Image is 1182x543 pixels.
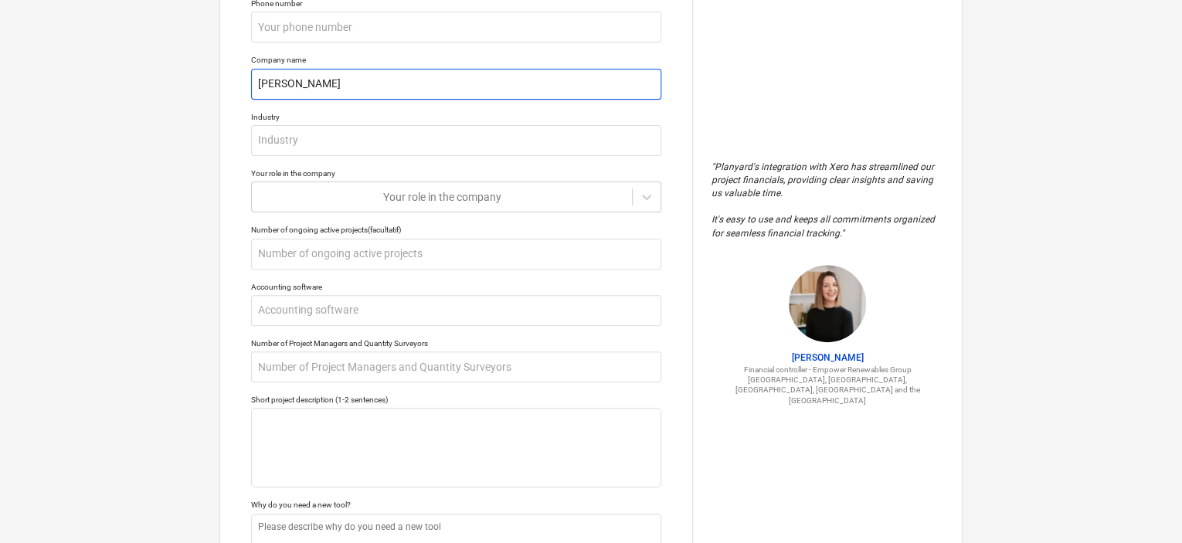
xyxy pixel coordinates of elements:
input: Number of Project Managers and Quantity Surveyors [251,351,661,382]
input: Your phone number [251,12,661,42]
input: Number of ongoing active projects [251,239,661,270]
img: Sharon Brown [789,265,866,342]
div: Industry [251,112,661,122]
p: [PERSON_NAME] [712,351,943,365]
div: Number of Project Managers and Quantity Surveyors [251,338,661,348]
p: [GEOGRAPHIC_DATA], [GEOGRAPHIC_DATA], [GEOGRAPHIC_DATA], [GEOGRAPHIC_DATA] and the [GEOGRAPHIC_DATA] [712,375,943,406]
div: Widget de chat [1105,469,1182,543]
input: Industry [251,125,661,156]
div: Why do you need a new tool? [251,500,661,510]
div: Short project description (1-2 sentences) [251,395,661,405]
div: Number of ongoing active projects (facultatif) [251,225,661,235]
iframe: Chat Widget [1105,469,1182,543]
div: Company name [251,55,661,65]
p: Financial controller - Empower Renewables Group [712,365,943,375]
div: Your role in the company [251,168,661,178]
div: Accounting software [251,282,661,292]
input: Company name [251,69,661,100]
p: " Planyard's integration with Xero has streamlined our project financials, providing clear insigh... [712,161,943,240]
input: Accounting software [251,295,661,326]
